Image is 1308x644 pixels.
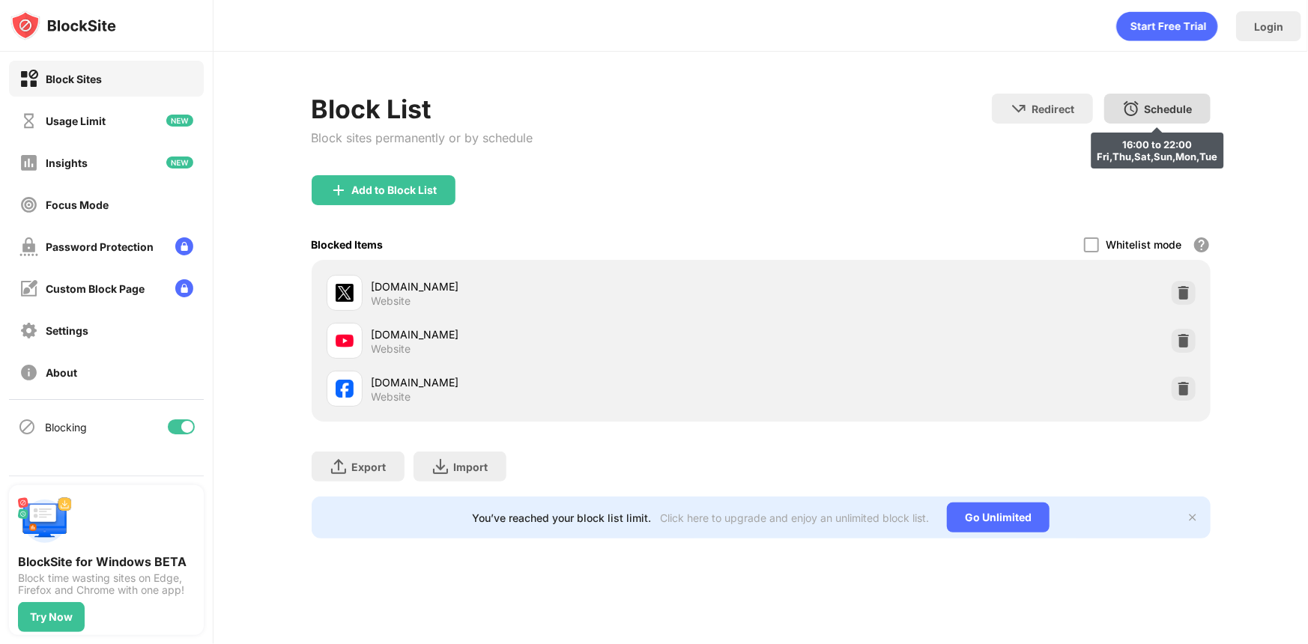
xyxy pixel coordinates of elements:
div: Password Protection [46,240,154,253]
img: time-usage-off.svg [19,112,38,130]
img: favicons [336,332,354,350]
div: Website [372,342,411,356]
div: [DOMAIN_NAME] [372,279,761,294]
div: Custom Block Page [46,282,145,295]
div: [DOMAIN_NAME] [372,374,761,390]
img: lock-menu.svg [175,279,193,297]
div: Fri,Thu,Sat,Sun,Mon,Tue [1097,151,1217,162]
div: animation [1116,11,1218,41]
div: Settings [46,324,88,337]
img: insights-off.svg [19,154,38,172]
div: Go Unlimited [947,502,1050,532]
img: new-icon.svg [166,115,193,127]
img: block-on.svg [19,70,38,88]
img: favicons [336,284,354,302]
div: Login [1254,20,1283,33]
div: Schedule [1145,103,1193,115]
div: You’ve reached your block list limit. [472,511,651,524]
img: new-icon.svg [166,157,193,168]
div: 16:00 to 22:00 [1097,139,1217,151]
img: focus-off.svg [19,195,38,214]
div: Export [352,461,387,473]
div: Block sites permanently or by schedule [312,130,533,145]
img: customize-block-page-off.svg [19,279,38,298]
img: password-protection-off.svg [19,237,38,256]
div: Whitelist mode [1106,238,1182,251]
img: push-desktop.svg [18,494,72,548]
div: Insights [46,157,88,169]
div: BlockSite for Windows BETA [18,554,195,569]
img: favicons [336,380,354,398]
div: Click here to upgrade and enjoy an unlimited block list. [660,511,929,524]
img: settings-off.svg [19,321,38,340]
img: about-off.svg [19,363,38,382]
div: Website [372,390,411,404]
div: Block List [312,94,533,124]
img: logo-blocksite.svg [10,10,116,40]
div: Block time wasting sites on Edge, Firefox and Chrome with one app! [18,572,195,596]
div: About [46,366,77,379]
div: Blocked Items [312,238,384,251]
div: Redirect [1032,103,1075,115]
div: [DOMAIN_NAME] [372,326,761,342]
div: Import [454,461,488,473]
img: x-button.svg [1187,511,1199,523]
div: Try Now [30,611,73,623]
div: Focus Mode [46,198,109,211]
img: lock-menu.svg [175,237,193,255]
div: Blocking [45,421,87,434]
div: Website [372,294,411,308]
div: Add to Block List [352,184,437,196]
div: Usage Limit [46,115,106,127]
div: Block Sites [46,73,102,85]
img: blocking-icon.svg [18,418,36,436]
